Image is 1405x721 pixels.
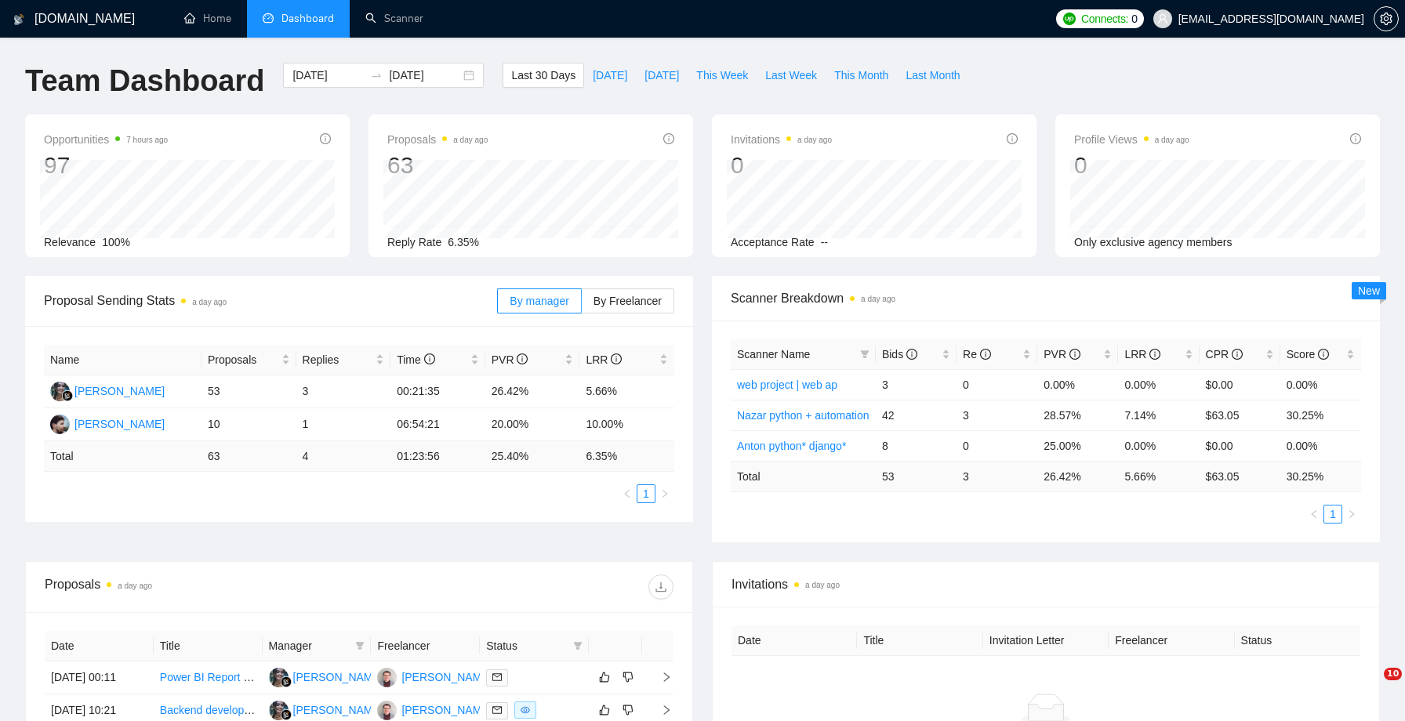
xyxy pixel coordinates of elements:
div: [PERSON_NAME] [401,701,492,719]
button: This Week [688,63,757,88]
td: 26.42 % [1037,461,1118,491]
div: 97 [44,150,168,180]
time: a day ago [118,582,152,590]
td: 20.00% [485,408,580,441]
span: info-circle [980,349,991,360]
span: Replies [303,351,373,368]
span: -- [821,236,828,248]
td: 3 [957,400,1037,430]
th: Title [154,631,263,661]
td: 06:54:21 [390,408,485,441]
span: download [649,581,673,593]
td: 42 [876,400,957,430]
button: [DATE] [636,63,688,88]
td: 0.00% [1280,369,1361,400]
div: [PERSON_NAME] [74,382,165,400]
span: Proposal Sending Stats [44,291,497,310]
td: 30.25% [1280,400,1361,430]
span: filter [355,641,365,650]
h1: Team Dashboard [25,63,264,100]
time: a day ago [192,298,227,306]
th: Manager [263,631,372,661]
a: 1 [1324,505,1341,523]
span: like [599,671,610,683]
button: left [618,484,637,503]
button: like [595,701,614,719]
td: $63.05 [1200,400,1280,430]
button: Last 30 Days [503,63,584,88]
th: Invitation Letter [983,625,1109,656]
td: Power BI Report Developer Needed for Client-Facing Deliverables [154,661,263,694]
span: Status [486,637,567,654]
span: dislike [623,704,634,716]
th: Status [1235,625,1360,656]
span: dashboard [263,13,274,24]
th: Date [732,625,857,656]
a: 1 [637,485,655,502]
span: info-circle [1232,349,1243,360]
span: left [623,489,632,498]
a: Anton python* django* [737,440,846,452]
span: filter [573,641,583,650]
a: Nazar python + automation [737,409,870,422]
span: info-circle [611,353,622,364]
td: 0.00% [1118,430,1199,461]
img: NR [377,701,397,720]
input: Start date [292,67,364,84]
td: [DATE] 00:11 [45,661,154,694]
input: End date [389,67,460,84]
td: 63 [201,441,296,472]
span: info-circle [906,349,917,360]
span: filter [570,634,586,658]
span: info-circle [1069,349,1080,360]
td: 4 [296,441,391,472]
span: 6.35% [448,236,479,248]
td: 7.14% [1118,400,1199,430]
td: 10 [201,408,296,441]
span: Scanner Breakdown [731,288,1361,308]
div: [PERSON_NAME] [401,668,492,686]
th: Name [44,345,201,375]
span: info-circle [424,353,435,364]
td: 53 [201,375,296,408]
span: Proposals [387,130,488,149]
span: By Freelancer [594,295,662,307]
time: a day ago [797,136,832,144]
time: a day ago [1155,136,1189,144]
span: filter [857,342,873,366]
iframe: Intercom live chat [1352,668,1389,705]
img: upwork-logo.png [1063,13,1076,25]
td: $ 63.05 [1200,461,1280,491]
span: Acceptance Rate [731,236,815,248]
li: Next Page [655,484,674,503]
a: NR[PERSON_NAME] [377,670,492,683]
time: a day ago [805,581,840,589]
span: 0 [1131,10,1138,27]
button: Last Month [897,63,968,88]
span: Reply Rate [387,236,441,248]
td: 5.66 % [1118,461,1199,491]
span: dislike [623,671,634,683]
time: a day ago [453,136,488,144]
a: searchScanner [365,12,423,25]
div: [PERSON_NAME] [293,668,383,686]
td: 6.35 % [579,441,674,472]
td: 0 [957,430,1037,461]
button: [DATE] [584,63,636,88]
span: right [648,672,672,683]
a: AC[PERSON_NAME] [50,417,165,429]
span: Last 30 Days [511,67,575,84]
td: 01:23:56 [390,441,485,472]
span: Bids [882,348,917,360]
span: user [1157,13,1168,24]
span: Connects: [1081,10,1128,27]
div: 0 [731,150,832,180]
span: LRR [586,353,622,366]
span: left [1309,509,1319,519]
img: NR [377,668,397,687]
a: web project | web ap [737,379,837,391]
td: Total [44,441,201,472]
td: 00:21:35 [390,375,485,408]
a: NR[PERSON_NAME] [377,703,492,716]
div: [PERSON_NAME] [293,701,383,719]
